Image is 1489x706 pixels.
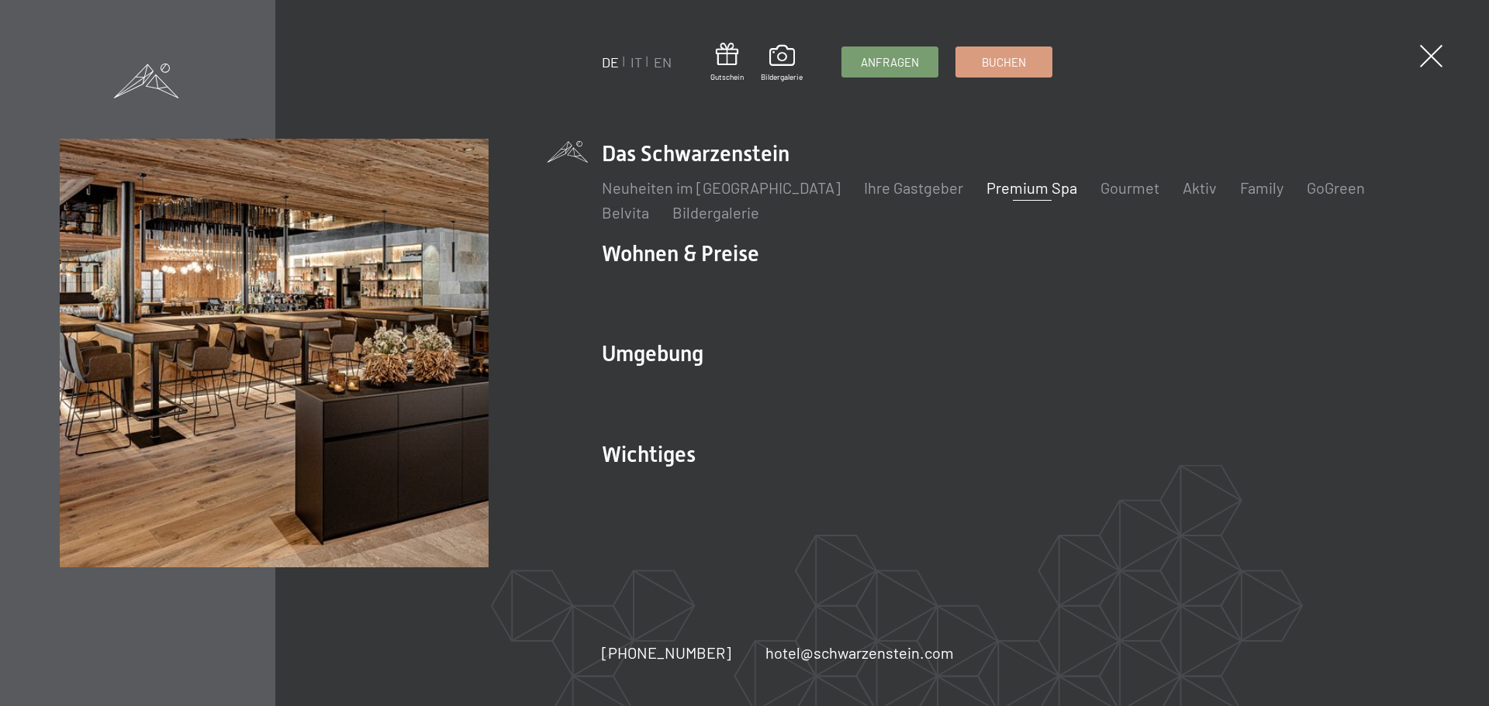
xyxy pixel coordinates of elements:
a: Belvita [602,203,649,222]
a: GoGreen [1307,178,1365,197]
a: EN [654,53,672,71]
a: Neuheiten im [GEOGRAPHIC_DATA] [602,178,841,197]
a: Aktiv [1183,178,1217,197]
a: Bildergalerie [672,203,759,222]
a: IT [630,53,642,71]
a: Gutschein [710,43,744,82]
span: Bildergalerie [761,71,803,82]
span: [PHONE_NUMBER] [602,643,731,662]
a: Ihre Gastgeber [864,178,963,197]
a: [PHONE_NUMBER] [602,642,731,663]
a: hotel@schwarzenstein.com [765,642,954,663]
a: Family [1240,178,1283,197]
a: Buchen [956,47,1052,77]
span: Gutschein [710,71,744,82]
a: Premium Spa [986,178,1077,197]
span: Anfragen [861,54,919,71]
a: Gourmet [1100,178,1159,197]
a: Anfragen [842,47,938,77]
a: Bildergalerie [761,45,803,82]
span: Buchen [982,54,1026,71]
a: DE [602,53,619,71]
